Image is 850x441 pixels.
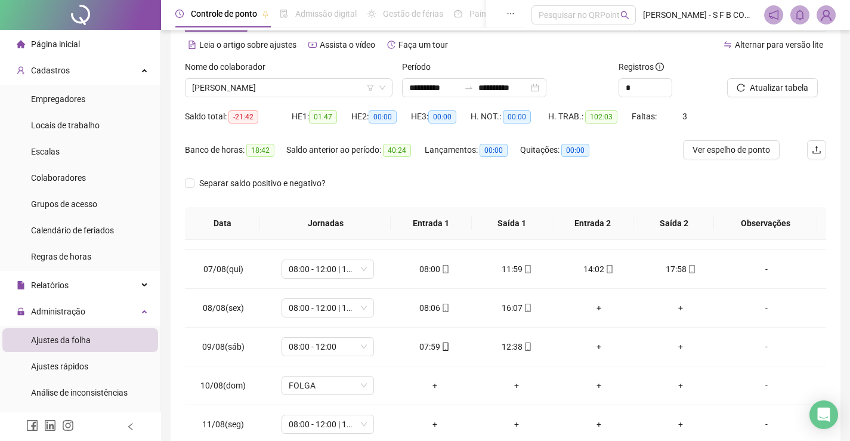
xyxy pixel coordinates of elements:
[650,340,713,353] div: +
[367,84,374,91] span: filter
[31,335,91,345] span: Ajustes da folha
[17,281,25,289] span: file
[246,144,274,157] span: 18:42
[650,418,713,431] div: +
[185,110,292,124] div: Saldo total:
[561,144,589,157] span: 00:00
[682,112,687,121] span: 3
[440,304,450,312] span: mobile
[809,400,838,429] div: Open Intercom Messenger
[650,301,713,314] div: +
[31,94,85,104] span: Empregadores
[387,41,395,49] span: history
[523,304,532,312] span: mobile
[31,199,97,209] span: Grupos de acesso
[403,301,466,314] div: 08:06
[604,265,614,273] span: mobile
[17,307,25,316] span: lock
[750,81,808,94] span: Atualizar tabela
[286,143,425,157] div: Saldo anterior ao período:
[768,10,779,20] span: notification
[289,377,367,394] span: FOLGA
[620,11,629,20] span: search
[17,40,25,48] span: home
[552,207,633,240] th: Entrada 2
[367,10,376,18] span: sun
[812,145,821,155] span: upload
[199,40,296,50] span: Leia o artigo sobre ajustes
[403,263,466,276] div: 08:00
[26,420,38,431] span: facebook
[520,143,604,157] div: Quitações:
[203,303,244,313] span: 08/08(sex)
[17,66,25,75] span: user-add
[411,110,471,124] div: HE 3:
[567,418,630,431] div: +
[31,226,114,235] span: Calendário de feriados
[440,343,450,351] span: mobile
[585,110,617,124] span: 102:03
[44,420,56,431] span: linkedin
[308,41,317,49] span: youtube
[454,10,462,18] span: dashboard
[31,388,128,397] span: Análise de inconsistências
[185,143,286,157] div: Banco de horas:
[567,263,630,276] div: 14:02
[31,307,85,316] span: Administração
[295,9,357,18] span: Admissão digital
[731,301,802,314] div: -
[485,340,548,353] div: 12:38
[469,9,516,18] span: Painel do DP
[485,418,548,431] div: +
[398,40,448,50] span: Faça um tour
[523,265,532,273] span: mobile
[472,207,553,240] th: Saída 1
[633,207,715,240] th: Saída 2
[428,110,456,124] span: 00:00
[289,260,367,278] span: 08:00 - 12:00 | 14:00 - 18:00
[31,121,100,130] span: Locais de trabalho
[228,110,258,124] span: -21:42
[714,207,817,240] th: Observações
[289,415,367,433] span: 08:00 - 12:00 | 14:00 - 18:00
[724,217,807,230] span: Observações
[203,264,243,274] span: 07/08(qui)
[687,265,696,273] span: mobile
[548,110,632,124] div: H. TRAB.:
[351,110,411,124] div: HE 2:
[650,263,713,276] div: 17:58
[403,379,466,392] div: +
[31,39,80,49] span: Página inicial
[506,10,515,18] span: ellipsis
[440,265,450,273] span: mobile
[402,60,438,73] label: Período
[188,41,196,49] span: file-text
[464,83,474,92] span: to
[185,207,260,240] th: Data
[31,362,88,371] span: Ajustes rápidos
[31,173,86,183] span: Colaboradores
[191,9,257,18] span: Controle de ponto
[485,301,548,314] div: 16:07
[737,84,745,92] span: reload
[383,144,411,157] span: 40:24
[727,78,818,97] button: Atualizar tabela
[731,340,802,353] div: -
[289,338,367,356] span: 08:00 - 12:00
[523,343,532,351] span: mobile
[289,299,367,317] span: 08:00 - 12:00 | 14:00 - 18:00
[202,420,244,429] span: 11/08(seg)
[619,60,664,73] span: Registros
[795,10,805,20] span: bell
[464,83,474,92] span: swap-right
[194,177,330,190] span: Separar saldo positivo e negativo?
[403,418,466,431] div: +
[126,423,135,431] span: left
[185,60,273,73] label: Nome do colaborador
[731,379,802,392] div: -
[383,9,443,18] span: Gestão de férias
[735,40,823,50] span: Alternar para versão lite
[632,112,659,121] span: Faltas:
[567,301,630,314] div: +
[567,379,630,392] div: +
